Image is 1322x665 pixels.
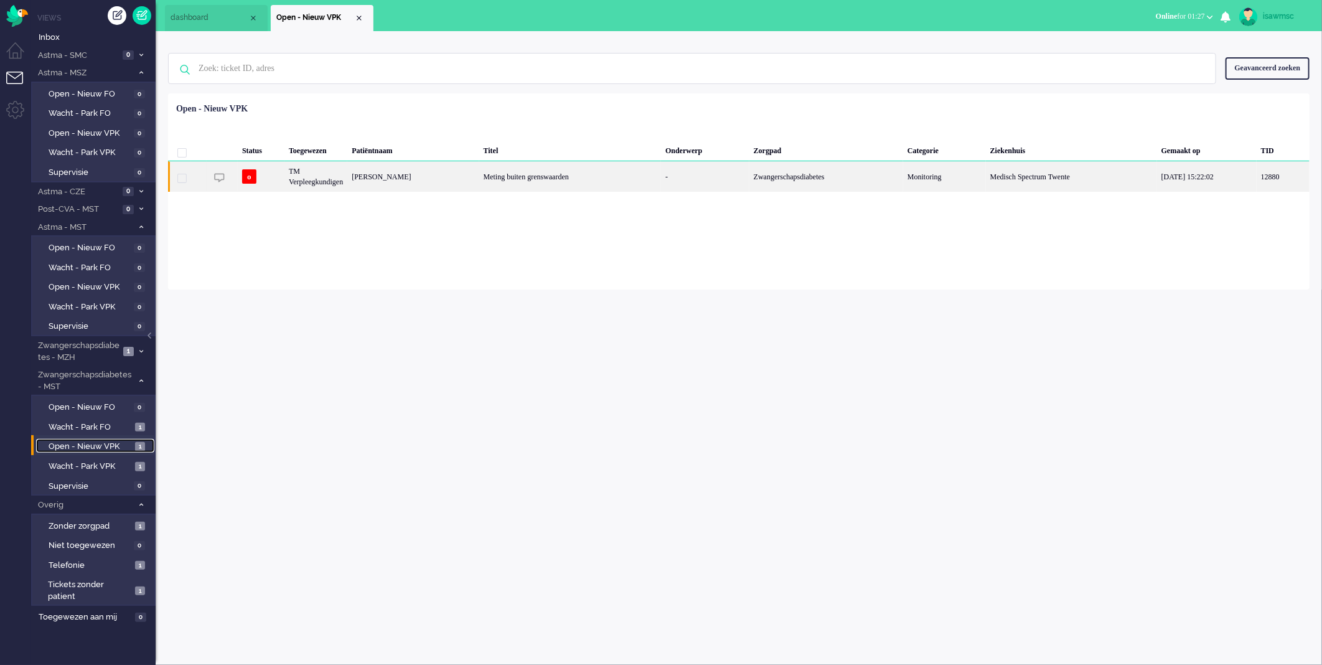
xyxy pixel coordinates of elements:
input: Zoek: ticket ID, adres [189,54,1199,83]
span: o [242,169,256,184]
span: for 01:27 [1156,12,1205,21]
div: Titel [479,136,661,161]
span: 0 [134,303,145,312]
span: Wacht - Park VPK [49,147,131,159]
span: Wacht - Park FO [49,108,131,120]
div: [DATE] 15:22:02 [1157,161,1257,192]
img: avatar [1239,7,1258,26]
span: 0 [134,403,145,412]
span: dashboard [171,12,248,23]
a: Supervisie 0 [36,319,154,332]
a: Omnidesk [6,8,28,17]
span: 0 [134,243,145,253]
div: Zwangerschapsdiabetes [749,161,903,192]
li: Dashboard [165,5,268,31]
span: Tickets zonder patient [48,579,131,602]
a: Wacht - Park FO 0 [36,106,154,120]
span: Astma - MST [36,222,133,233]
a: Open - Nieuw VPK 1 [36,439,154,453]
div: Ziekenhuis [986,136,1157,161]
a: isawmsc [1237,7,1310,26]
div: Categorie [903,136,986,161]
span: 0 [123,50,134,60]
span: 1 [135,587,145,596]
img: ic-search-icon.svg [169,54,201,86]
span: Wacht - Park FO [49,262,131,274]
span: Supervisie [49,321,131,332]
span: Online [1156,12,1178,21]
div: Zorgpad [749,136,903,161]
span: Open - Nieuw VPK [49,441,132,453]
a: Open - Nieuw VPK 0 [36,280,154,293]
div: Geavanceerd zoeken [1226,57,1310,79]
span: Wacht - Park VPK [49,301,131,313]
span: Toegewezen aan mij [39,611,131,623]
span: 1 [123,347,134,356]
span: Zonder zorgpad [49,521,132,532]
div: - [661,161,749,192]
a: Open - Nieuw FO 0 [36,400,154,413]
span: 0 [123,187,134,196]
a: Wacht - Park FO 1 [36,420,154,433]
div: Toegewezen [284,136,347,161]
div: Creëer ticket [108,6,126,25]
li: Tickets menu [6,72,34,100]
span: Supervisie [49,167,131,179]
div: 12880 [1257,161,1310,192]
span: 1 [135,462,145,471]
div: Close tab [354,13,364,23]
span: Astma - CZE [36,186,119,198]
span: Open - Nieuw VPK [49,281,131,293]
span: Open - Nieuw VPK [276,12,354,23]
span: 0 [134,263,145,273]
li: Views [37,12,156,23]
span: 0 [134,283,145,292]
span: 1 [135,561,145,570]
img: flow_omnibird.svg [6,5,28,27]
a: Open - Nieuw VPK 0 [36,126,154,139]
a: Wacht - Park VPK 0 [36,299,154,313]
li: Dashboard menu [6,42,34,70]
a: Toegewezen aan mij 0 [36,610,156,623]
span: 0 [123,205,134,214]
span: 1 [135,442,145,451]
span: 1 [135,423,145,432]
a: Zonder zorgpad 1 [36,519,154,532]
span: Zwangerschapsdiabetes - MST [36,369,133,392]
span: 0 [134,541,145,550]
span: Zwangerschapsdiabetes - MZH [36,340,120,363]
a: Niet toegewezen 0 [36,538,154,552]
span: Wacht - Park VPK [49,461,132,473]
span: 0 [134,168,145,177]
span: Wacht - Park FO [49,422,132,433]
a: Wacht - Park FO 0 [36,260,154,274]
span: Open - Nieuw FO [49,402,131,413]
span: 0 [134,129,145,138]
a: Inbox [36,30,156,44]
div: Gemaakt op [1157,136,1257,161]
a: Tickets zonder patient 1 [36,577,154,602]
span: 1 [135,522,145,531]
span: 0 [134,109,145,118]
span: Inbox [39,32,156,44]
span: Astma - SMC [36,50,119,62]
span: 0 [134,322,145,331]
span: Astma - MSZ [36,67,133,79]
a: Supervisie 0 [36,165,154,179]
span: 0 [134,148,145,158]
div: Status [238,136,284,161]
a: Telefonie 1 [36,558,154,572]
div: isawmsc [1263,10,1310,22]
span: Open - Nieuw FO [49,88,131,100]
div: 12880 [168,161,1310,192]
a: Wacht - Park VPK 0 [36,145,154,159]
span: Open - Nieuw FO [49,242,131,254]
span: Niet toegewezen [49,540,131,552]
div: Monitoring [903,161,986,192]
a: Quick Ticket [133,6,151,25]
div: [PERSON_NAME] [347,161,479,192]
div: Close tab [248,13,258,23]
div: TID [1257,136,1310,161]
a: Open - Nieuw FO 0 [36,240,154,254]
li: Onlinefor 01:27 [1148,4,1221,31]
